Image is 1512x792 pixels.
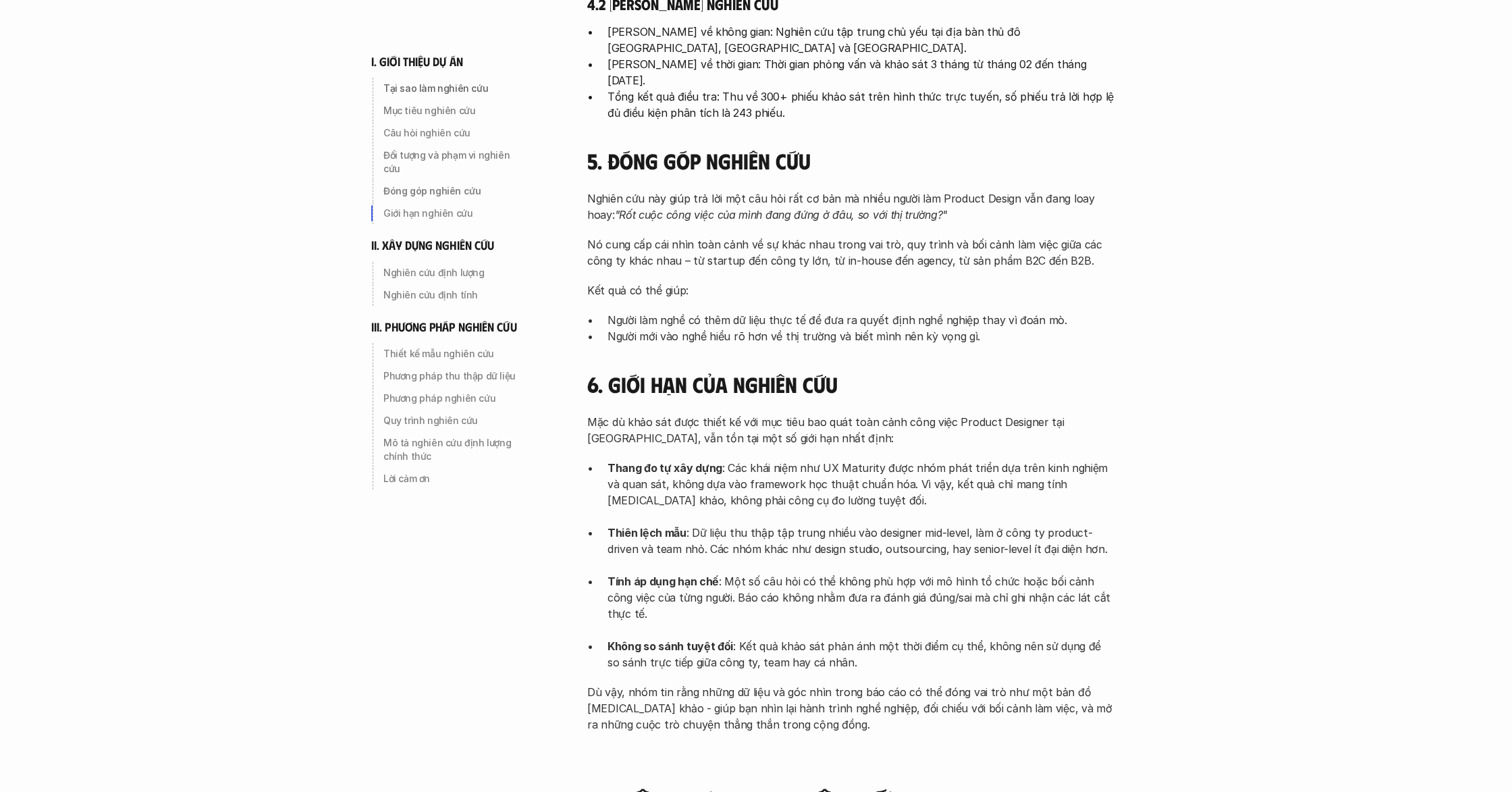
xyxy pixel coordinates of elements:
[607,638,1114,670] p: : Kết quả khảo sát phản ánh một thời điểm cụ thể, không nên sử dụng để so sánh trực tiếp giữa côn...
[371,365,533,387] a: Phương pháp thu thập dữ liệu
[587,282,1114,298] p: Kết quả có thể giúp:
[607,639,733,653] strong: Không so sánh tuyệt đối
[607,525,1114,573] p: : Dữ liệu thu thập tập trung nhiều vào designer mid-level, làm ở công ty product-driven và team n...
[383,126,528,140] p: Câu hỏi nghiên cứu
[371,319,517,335] h6: iii. phương pháp nghiên cứu
[607,56,1114,88] p: [PERSON_NAME] về thời gian: Thời gian phỏng vấn và khảo sát 3 tháng từ tháng 02 đến tháng [DATE].
[371,78,533,99] a: Tại sao làm nghiên cứu
[383,392,528,405] p: Phương pháp nghiên cứu
[607,460,1114,525] p: : Các khái niệm như UX Maturity được nhóm phát triển dựa trên kinh nghiệm và quan sát, không dựa ...
[371,122,533,144] a: Câu hỏi nghiên cứu
[371,144,533,180] a: Đối tượng và phạm vi nghiên cứu
[607,88,1114,121] p: Tổng kết quả điều tra: Thu về 300+ phiếu khảo sát trên hình thức trực tuyến, số phiếu trả lời hợp...
[607,573,1114,638] p: : Một số câu hỏi có thể không phù hợp với mô hình tổ chức hoặc bối cảnh công việc của từng người....
[371,343,533,365] a: Thiết kế mẫu nghiên cứu
[371,100,533,122] a: Mục tiêu nghiên cứu
[615,208,948,221] em: "Rốt cuộc công việc của mình đang đứng ở đâu, so với thị trường?"
[371,468,533,490] a: Lời cảm ơn
[383,207,528,220] p: Giới hạn nghiên cứu
[587,236,1114,269] p: Nó cung cấp cái nhìn toàn cảnh về sự khác nhau trong vai trò, quy trình và bối cảnh làm việc giữa...
[587,190,1114,223] p: Nghiên cứu này giúp trả lời một câu hỏi rất cơ bản mà nhiều người làm Product Design vẫn đang loa...
[383,184,528,198] p: Đóng góp nghiên cứu
[607,24,1114,56] p: [PERSON_NAME] về không gian: Nghiên cứu tập trung chủ yếu tại địa bàn thủ đô [GEOGRAPHIC_DATA], [...
[587,148,1114,174] h4: 5. Đóng góp nghiên cứu
[587,414,1114,446] p: Mặc dù khảo sát được thiết kế với mục tiêu bao quát toàn cảnh công việc Product Designer tại [GEO...
[383,288,528,302] p: Nghiên cứu định tính
[607,312,1114,328] p: Người làm nghề có thêm dữ liệu thực tế để đưa ra quyết định nghề nghiệp thay vì đoán mò.
[371,54,463,70] h6: i. giới thiệu dự án
[383,414,528,427] p: Quy trình nghiên cứu
[587,684,1114,733] p: Dù vậy, nhóm tin rằng những dữ liệu và góc nhìn trong báo cáo có thể đóng vai trò như một bản đồ ...
[587,371,1114,397] h4: 6. Giới hạn của nghiên cứu
[371,262,533,284] a: Nghiên cứu định lượng
[371,284,533,306] a: Nghiên cứu định tính
[371,203,533,224] a: Giới hạn nghiên cứu
[371,180,533,202] a: Đóng góp nghiên cứu
[383,104,528,117] p: Mục tiêu nghiên cứu
[607,461,722,475] strong: Thang đo tự xây dựng
[607,526,686,539] strong: Thiên lệch mẫu
[383,369,528,383] p: Phương pháp thu thập dữ liệu
[607,575,719,588] strong: Tính áp dụng hạn chế
[383,266,528,280] p: Nghiên cứu định lượng
[383,347,528,361] p: Thiết kế mẫu nghiên cứu
[371,432,533,467] a: Mô tả nghiên cứu định lượng chính thức
[371,238,494,253] h6: ii. xây dựng nghiên cứu
[371,410,533,431] a: Quy trình nghiên cứu
[383,436,528,463] p: Mô tả nghiên cứu định lượng chính thức
[383,149,528,176] p: Đối tượng và phạm vi nghiên cứu
[371,388,533,409] a: Phương pháp nghiên cứu
[383,472,528,485] p: Lời cảm ơn
[607,328,1114,344] p: Người mới vào nghề hiểu rõ hơn về thị trường và biết mình nên kỳ vọng gì.
[383,82,528,95] p: Tại sao làm nghiên cứu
